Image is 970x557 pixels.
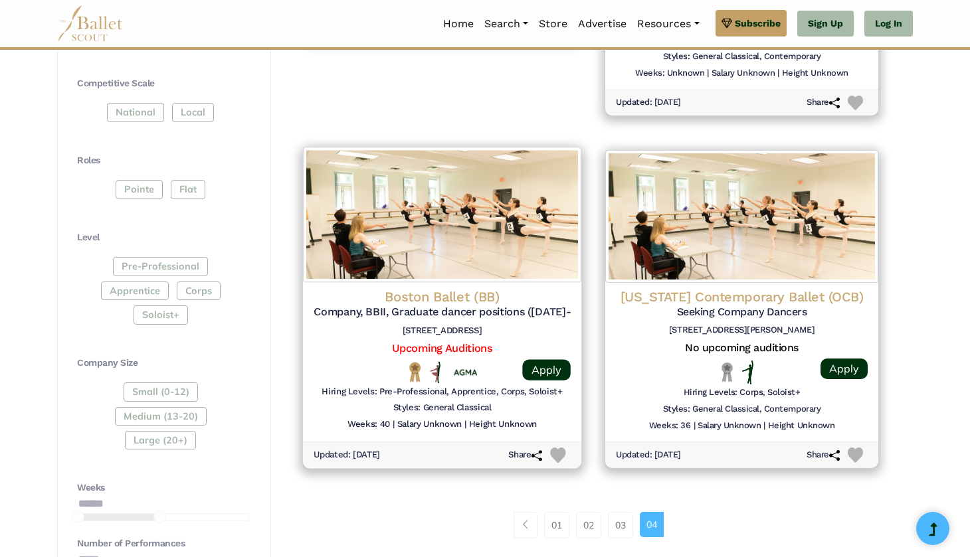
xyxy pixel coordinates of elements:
a: Search [479,10,533,38]
h4: Company Size [77,357,249,370]
h6: Salary Unknown [712,68,775,79]
h6: Hiring Levels: Pre-Professional, Apprentice, Corps, Soloist+ [322,386,562,397]
h6: Updated: [DATE] [616,97,681,108]
nav: Page navigation example [514,512,671,538]
a: 04 [640,512,664,537]
img: Heart [848,447,863,463]
h4: Weeks [77,481,249,495]
img: gem.svg [722,16,732,31]
a: Upcoming Auditions [392,342,492,355]
h5: No upcoming auditions [616,341,868,355]
a: 02 [576,512,601,538]
h4: Competitive Scale [77,77,249,90]
h5: Seeking Company Dancers [616,305,868,319]
img: Union [454,368,476,377]
a: Store [533,10,573,38]
img: Heart [848,96,863,111]
h5: Company, BBII, Graduate dancer positions ([DATE]-[DATE]) [314,305,571,319]
h6: Salary Unknown [397,420,462,431]
img: National [407,361,424,382]
img: Logo [303,147,581,282]
h6: Height Unknown [469,420,537,431]
h4: Number of Performances [77,537,249,550]
a: Resources [632,10,704,38]
a: 03 [608,512,633,538]
h4: [US_STATE] Contemporary Ballet (OCB) [616,288,868,305]
h6: Weeks: 40 [347,420,390,431]
a: Subscribe [716,10,787,37]
span: Subscribe [735,16,781,31]
h6: Styles: General Classical, Contemporary [663,51,821,62]
h6: [STREET_ADDRESS] [314,325,571,336]
h6: Share [508,449,542,461]
h6: Weeks: Unknown [635,68,704,79]
a: Sign Up [797,11,854,37]
h6: Share [807,97,840,108]
h6: Updated: [DATE] [314,449,380,461]
h6: Share [807,449,840,461]
a: Home [438,10,479,38]
img: Heart [550,447,565,463]
h6: | [777,68,779,79]
h6: Updated: [DATE] [616,449,681,461]
a: Log In [864,11,913,37]
h6: Hiring Levels: Corps, Soloist+ [684,387,801,398]
a: 01 [544,512,569,538]
h6: [STREET_ADDRESS][PERSON_NAME] [616,325,868,336]
h6: | [763,420,765,432]
h6: Salary Unknown [698,420,761,432]
a: Advertise [573,10,632,38]
h6: Styles: General Classical, Contemporary [663,404,821,415]
h6: | [464,420,466,431]
h4: Boston Ballet (BB) [314,287,571,305]
h4: Level [77,231,249,244]
h6: Weeks: 36 [649,420,691,432]
img: Flat [742,360,754,384]
img: All [431,361,440,383]
h6: Styles: General Classical [393,402,492,414]
h4: Roles [77,154,249,167]
a: Apply [821,358,868,379]
h6: Height Unknown [768,420,834,432]
a: Apply [522,359,570,380]
h6: Height Unknown [782,68,848,79]
h6: | [694,420,696,432]
img: Logo [605,150,878,283]
img: Local [719,362,735,382]
h6: | [707,68,709,79]
h6: | [393,420,395,431]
